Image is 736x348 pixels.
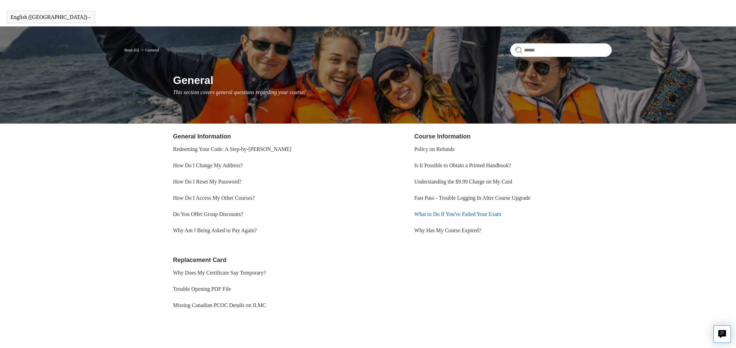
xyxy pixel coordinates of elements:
a: How Do I Change My Address? [173,162,243,168]
a: Why Has My Course Expired? [414,227,481,233]
a: Course Information [414,133,471,140]
p: This section covers general questions regarding your course! [173,88,612,96]
a: Understanding the $9.99 Charge on My Card [414,179,512,184]
a: What to Do If You've Failed Your Exam [414,211,501,217]
a: Redeeming Your Code: A Step-by-[PERSON_NAME] [173,146,291,152]
a: Do You Offer Group Discounts? [173,211,243,217]
a: Policy on Refunds [414,146,454,152]
button: Live chat [713,325,731,343]
a: Replacement Card [173,257,226,263]
a: How Do I Access My Other Courses? [173,195,255,201]
a: Fast Pass - Trouble Logging In After Course Upgrade [414,195,531,201]
a: Boat-Ed [124,47,139,52]
a: How Do I Reset My Password? [173,179,241,184]
a: Missing Canadian PCOC Details on ILMC [173,302,266,308]
h1: General [173,72,612,88]
li: General [140,47,159,52]
a: Why Am I Being Asked to Pay Again? [173,227,257,233]
button: English ([GEOGRAPHIC_DATA]) [10,14,91,20]
input: Search [510,43,612,57]
li: Boat-Ed [124,47,140,52]
a: Why Does My Certificate Say Temporary? [173,270,266,276]
a: General Information [173,133,231,140]
a: Is It Possible to Obtain a Printed Handbook? [414,162,511,168]
a: Trouble Opening PDF File [173,286,231,292]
